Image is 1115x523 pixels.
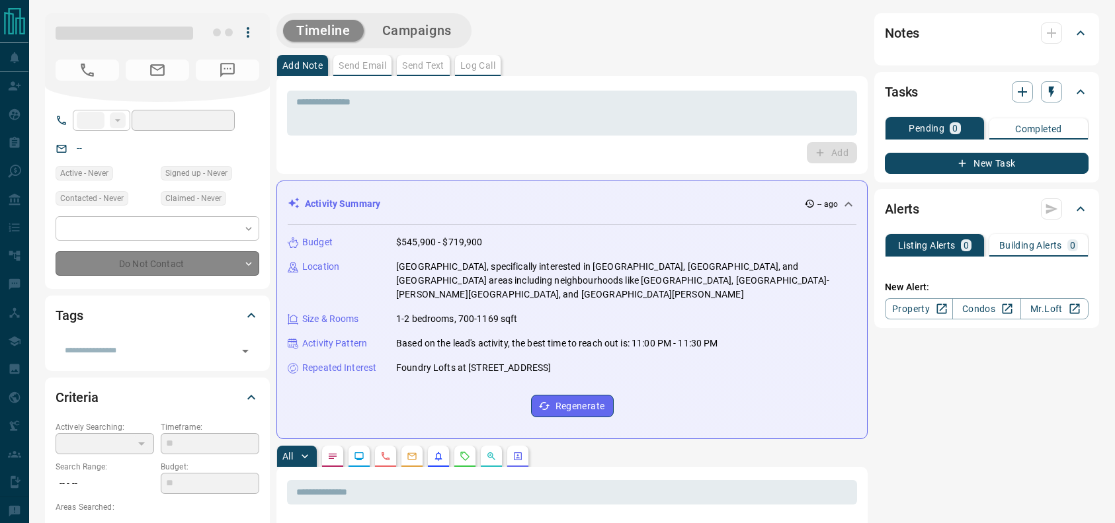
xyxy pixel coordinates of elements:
p: 0 [1070,241,1075,250]
svg: Opportunities [486,451,497,462]
svg: Listing Alerts [433,451,444,462]
div: Notes [885,17,1089,49]
p: Activity Summary [305,197,380,211]
p: -- - -- [56,473,154,495]
p: -- ago [817,198,838,210]
p: Repeated Interest [302,361,376,375]
p: Add Note [282,61,323,70]
a: Mr.Loft [1020,298,1089,319]
div: Alerts [885,193,1089,225]
div: Activity Summary-- ago [288,192,856,216]
span: Contacted - Never [60,192,124,205]
button: Open [236,342,255,360]
a: Property [885,298,953,319]
p: All [282,452,293,461]
h2: Tasks [885,81,918,102]
div: Tasks [885,76,1089,108]
p: Size & Rooms [302,312,359,326]
div: Criteria [56,382,259,413]
span: No Number [196,60,259,81]
div: Tags [56,300,259,331]
span: Signed up - Never [165,167,227,180]
p: 0 [952,124,958,133]
a: -- [77,143,82,153]
span: Active - Never [60,167,108,180]
h2: Tags [56,305,83,326]
p: $545,900 - $719,900 [396,235,483,249]
p: Based on the lead's activity, the best time to reach out is: 11:00 PM - 11:30 PM [396,337,718,350]
span: No Number [56,60,119,81]
p: Pending [909,124,944,133]
svg: Lead Browsing Activity [354,451,364,462]
p: 1-2 bedrooms, 700-1169 sqft [396,312,518,326]
p: Actively Searching: [56,421,154,433]
button: Campaigns [369,20,465,42]
p: Completed [1015,124,1062,134]
p: Listing Alerts [898,241,956,250]
h2: Criteria [56,387,99,408]
p: Activity Pattern [302,337,367,350]
p: Budget: [161,461,259,473]
svg: Requests [460,451,470,462]
p: Areas Searched: [56,501,259,513]
p: Timeframe: [161,421,259,433]
p: [GEOGRAPHIC_DATA], specifically interested in [GEOGRAPHIC_DATA], [GEOGRAPHIC_DATA], and [GEOGRAPH... [396,260,856,302]
svg: Emails [407,451,417,462]
button: New Task [885,153,1089,174]
span: Claimed - Never [165,192,222,205]
p: Foundry Lofts at [STREET_ADDRESS] [396,361,551,375]
svg: Agent Actions [513,451,523,462]
svg: Calls [380,451,391,462]
button: Timeline [283,20,364,42]
button: Regenerate [531,395,614,417]
p: Search Range: [56,461,154,473]
p: Building Alerts [999,241,1062,250]
a: Condos [952,298,1020,319]
svg: Notes [327,451,338,462]
p: Budget [302,235,333,249]
p: New Alert: [885,280,1089,294]
p: 0 [964,241,969,250]
h2: Notes [885,22,919,44]
h2: Alerts [885,198,919,220]
div: Do Not Contact [56,251,259,276]
p: Location [302,260,339,274]
span: No Email [126,60,189,81]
